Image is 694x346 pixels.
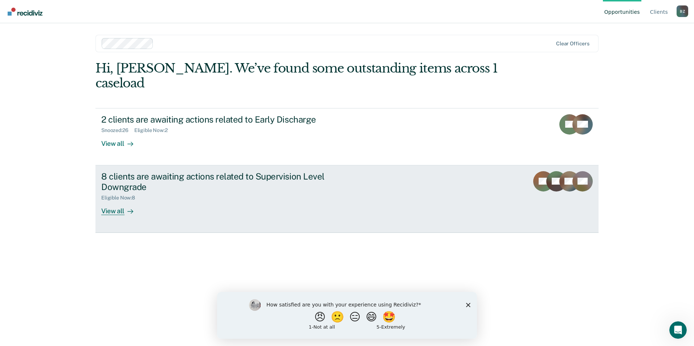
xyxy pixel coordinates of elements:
[217,292,477,339] iframe: Survey by Kim from Recidiviz
[95,108,599,165] a: 2 clients are awaiting actions related to Early DischargeSnoozed:26Eligible Now:2View all
[8,8,42,16] img: Recidiviz
[101,127,134,133] div: Snoozed : 26
[101,114,356,125] div: 2 clients are awaiting actions related to Early Discharge
[95,165,599,233] a: 8 clients are awaiting actions related to Supervision Level DowngradeEligible Now:8View all
[677,5,688,17] button: Profile dropdown button
[134,127,173,133] div: Eligible Now : 2
[101,171,356,192] div: 8 clients are awaiting actions related to Supervision Level Downgrade
[101,201,142,215] div: View all
[101,133,142,148] div: View all
[669,321,687,339] iframe: Intercom live chat
[95,61,498,91] div: Hi, [PERSON_NAME]. We’ve found some outstanding items across 1 caseload
[101,195,141,201] div: Eligible Now : 8
[677,5,688,17] div: B Z
[556,41,589,47] div: Clear officers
